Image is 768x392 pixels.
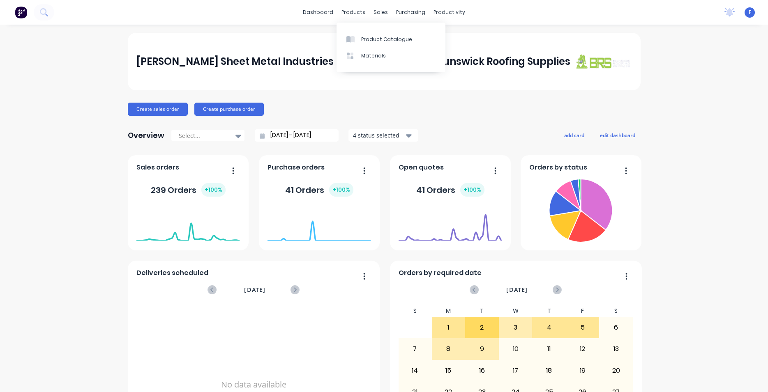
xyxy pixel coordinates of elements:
div: 11 [533,339,565,359]
div: 12 [566,339,599,359]
div: F [566,305,600,317]
div: 14 [399,360,431,381]
button: Create purchase order [194,103,264,116]
div: Materials [361,52,386,60]
div: 239 Orders [151,183,226,197]
div: + 100 % [201,183,226,197]
div: 6 [600,317,632,338]
div: 9 [466,339,498,359]
img: Factory [15,6,27,18]
div: purchasing [392,6,429,18]
span: Orders by status [529,163,587,172]
button: Create sales order [128,103,188,116]
div: 3 [499,317,532,338]
div: 4 status selected [353,131,405,140]
div: 17 [499,360,532,381]
span: Purchase orders [268,163,325,172]
div: 5 [566,317,599,338]
a: Materials [337,48,445,64]
div: 1 [432,317,465,338]
a: Product Catalogue [337,31,445,47]
div: 41 Orders [416,183,484,197]
div: 8 [432,339,465,359]
div: Overview [128,127,164,144]
span: [DATE] [244,285,265,294]
div: [PERSON_NAME] Sheet Metal Industries PTY LTD trading as Brunswick Roofing Supplies [136,53,570,70]
span: Sales orders [136,163,179,172]
span: [DATE] [506,285,528,294]
div: W [499,305,533,317]
div: S [599,305,633,317]
div: + 100 % [329,183,353,197]
button: add card [559,130,590,140]
div: S [398,305,432,317]
div: 4 [533,317,565,338]
img: J A Sheet Metal Industries PTY LTD trading as Brunswick Roofing Supplies [574,54,632,69]
div: T [532,305,566,317]
div: 16 [466,360,498,381]
div: + 100 % [460,183,484,197]
span: F [749,9,751,16]
div: 19 [566,360,599,381]
button: 4 status selected [348,129,418,142]
div: productivity [429,6,469,18]
div: products [337,6,369,18]
div: Product Catalogue [361,36,412,43]
div: 13 [600,339,632,359]
div: 20 [600,360,632,381]
span: Open quotes [399,163,444,172]
div: 18 [533,360,565,381]
div: 10 [499,339,532,359]
button: edit dashboard [595,130,641,140]
div: sales [369,6,392,18]
div: 7 [399,339,431,359]
div: 15 [432,360,465,381]
div: 2 [466,317,498,338]
div: T [465,305,499,317]
div: M [432,305,466,317]
div: 41 Orders [285,183,353,197]
a: dashboard [299,6,337,18]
